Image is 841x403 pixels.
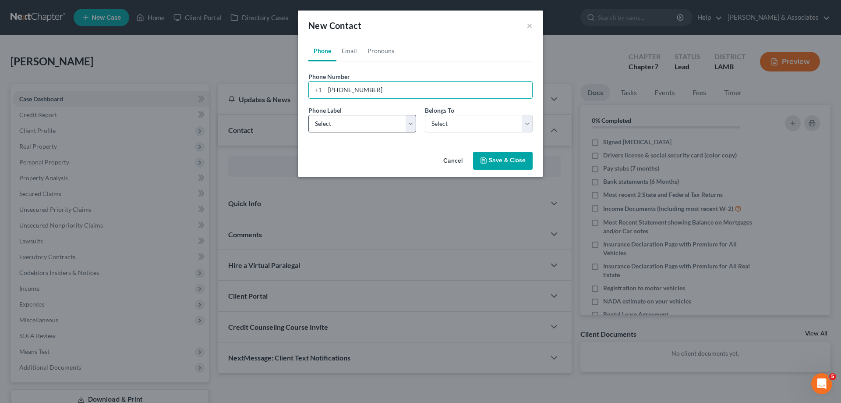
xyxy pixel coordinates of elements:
[425,107,454,114] span: Belongs To
[436,153,470,170] button: Cancel
[473,152,533,170] button: Save & Close
[308,20,361,31] span: New Contact
[325,82,532,98] input: ###-###-####
[308,107,342,114] span: Phone Label
[829,373,836,380] span: 5
[362,40,399,61] a: Pronouns
[308,73,350,80] span: Phone Number
[309,82,325,98] div: +1
[527,20,533,31] button: ×
[336,40,362,61] a: Email
[308,40,336,61] a: Phone
[811,373,832,394] iframe: Intercom live chat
